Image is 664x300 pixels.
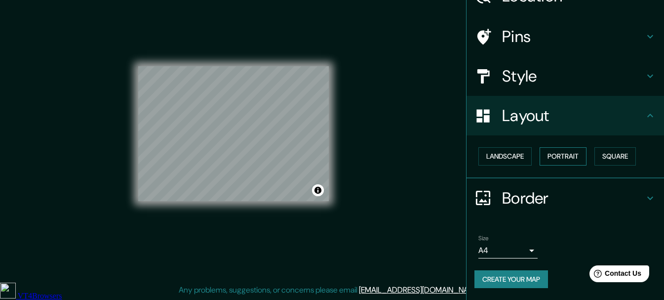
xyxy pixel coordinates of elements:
[478,234,489,242] label: Size
[502,27,644,46] h4: Pins
[502,188,644,208] h4: Border
[18,292,62,300] a: VT4Browsers
[502,106,644,126] h4: Layout
[576,261,653,289] iframe: Help widget launcher
[502,66,644,86] h4: Style
[359,285,481,295] a: [EMAIL_ADDRESS][DOMAIN_NAME]
[594,147,636,166] button: Square
[312,184,324,196] button: Toggle attribution
[478,147,532,166] button: Landscape
[474,270,548,289] button: Create your map
[179,284,482,296] p: Any problems, suggestions, or concerns please email .
[138,66,329,201] canvas: Map
[467,17,664,56] div: Pins
[467,96,664,135] div: Layout
[478,243,538,258] div: A4
[540,147,586,166] button: Portrait
[467,56,664,96] div: Style
[467,178,664,218] div: Border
